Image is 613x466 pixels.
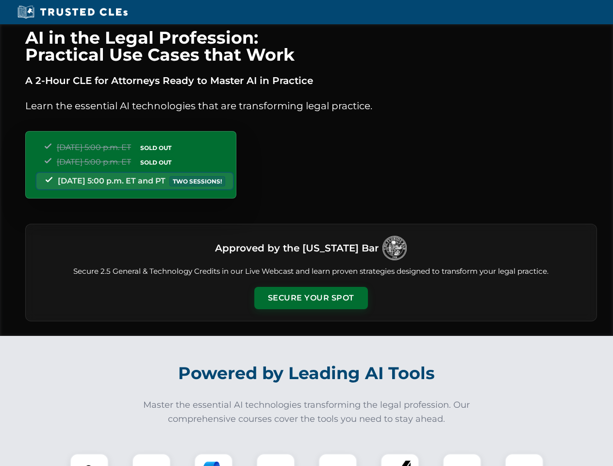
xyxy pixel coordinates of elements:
button: Secure Your Spot [254,287,368,309]
h3: Approved by the [US_STATE] Bar [215,239,379,257]
span: [DATE] 5:00 p.m. ET [57,143,131,152]
img: Logo [382,236,407,260]
p: A 2-Hour CLE for Attorneys Ready to Master AI in Practice [25,73,597,88]
span: SOLD OUT [137,157,175,167]
span: SOLD OUT [137,143,175,153]
p: Secure 2.5 General & Technology Credits in our Live Webcast and learn proven strategies designed ... [37,266,585,277]
h2: Powered by Leading AI Tools [38,356,576,390]
img: Trusted CLEs [15,5,131,19]
span: [DATE] 5:00 p.m. ET [57,157,131,166]
p: Learn the essential AI technologies that are transforming legal practice. [25,98,597,114]
p: Master the essential AI technologies transforming the legal profession. Our comprehensive courses... [137,398,477,426]
h1: AI in the Legal Profession: Practical Use Cases that Work [25,29,597,63]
